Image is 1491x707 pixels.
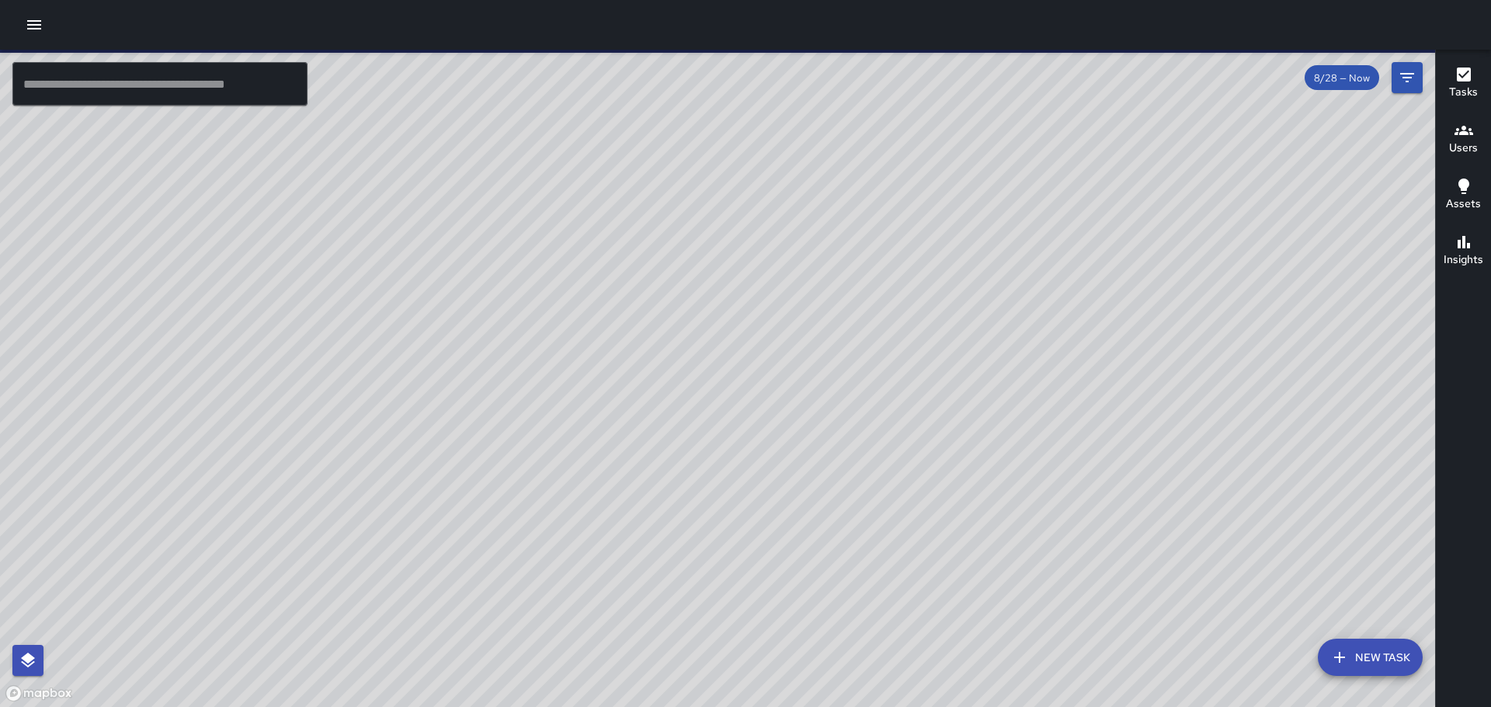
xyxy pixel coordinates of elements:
button: Tasks [1436,56,1491,112]
button: Assets [1436,168,1491,224]
button: Insights [1436,224,1491,279]
h6: Users [1449,140,1478,157]
h6: Assets [1446,196,1481,213]
button: New Task [1318,639,1423,676]
h6: Tasks [1449,84,1478,101]
h6: Insights [1444,251,1483,269]
button: Filters [1392,62,1423,93]
button: Users [1436,112,1491,168]
span: 8/28 — Now [1305,71,1379,85]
